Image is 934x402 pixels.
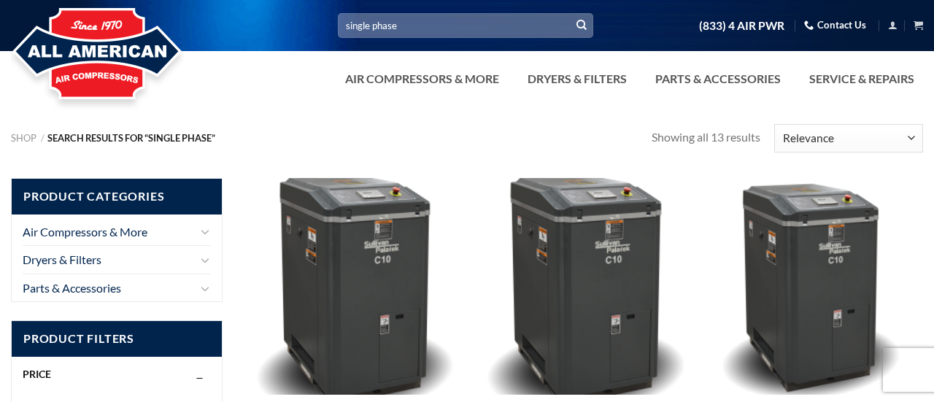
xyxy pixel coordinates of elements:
nav: Search results for “single phase” [11,133,652,144]
span: Price [23,368,51,380]
a: Dryers & Filters [23,246,196,274]
a: Air Compressors & More [23,218,196,246]
p: Showing all 13 results [652,128,760,147]
button: Toggle [199,279,211,297]
a: Shop [11,132,36,144]
a: Parts & Accessories [647,64,790,93]
button: Submit [571,15,593,36]
a: Parts & Accessories [23,274,196,302]
a: Dryers & Filters [519,64,636,93]
a: Login [888,16,898,34]
button: Toggle [199,251,211,268]
a: Air Compressors & More [336,64,508,93]
button: Toggle [199,223,211,240]
a: (833) 4 AIR PWR [699,13,784,39]
select: Shop order [774,124,923,152]
img: Palatek 10 HP | Base | 1-Phase 230V | 100-150 PSI | C10 [244,178,461,395]
img: Palatek 10 HP | Base | Dryer | 3-Phase 230-460V | 100-150 PSI | C10 [706,178,923,395]
a: Service & Repairs [800,64,923,93]
span: Product Categories [12,179,222,214]
a: Contact Us [804,14,866,36]
span: / [41,132,45,144]
input: Search… [338,13,593,37]
span: Product Filters [12,321,222,357]
img: Palatek 10 HP | Base | 3-Phase 230-460V | 100-150 PSI | C10 [475,178,692,395]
